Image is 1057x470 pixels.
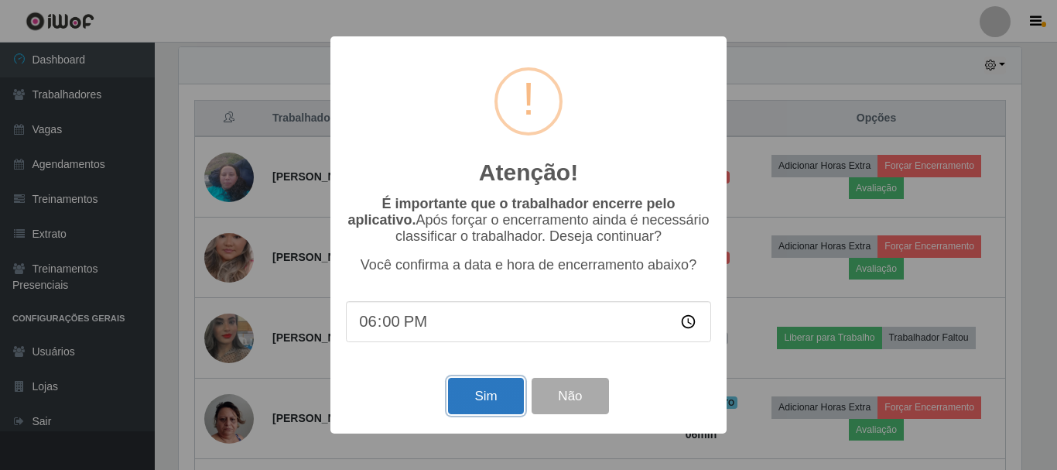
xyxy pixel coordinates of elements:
[448,378,523,414] button: Sim
[479,159,578,187] h2: Atenção!
[346,257,711,273] p: Você confirma a data e hora de encerramento abaixo?
[532,378,608,414] button: Não
[346,196,711,245] p: Após forçar o encerramento ainda é necessário classificar o trabalhador. Deseja continuar?
[347,196,675,228] b: É importante que o trabalhador encerre pelo aplicativo.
